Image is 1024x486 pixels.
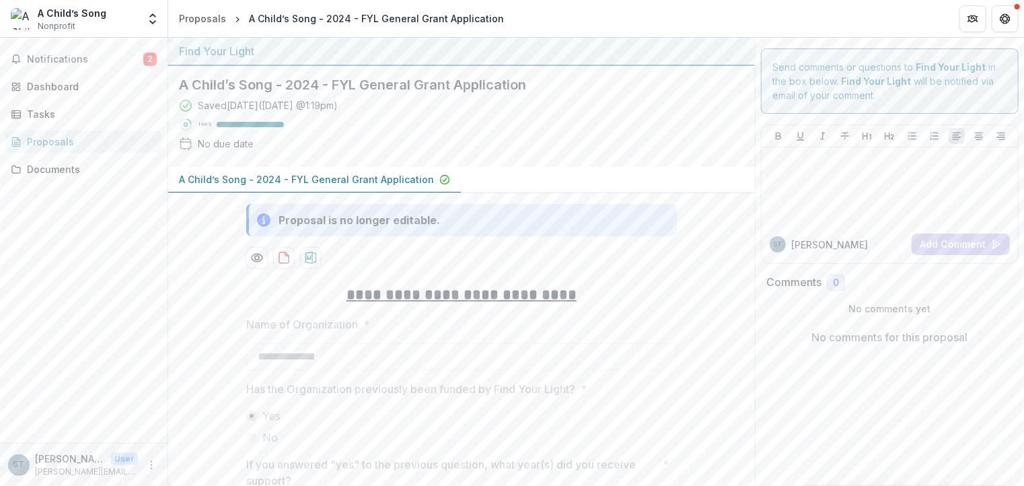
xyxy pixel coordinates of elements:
[38,20,75,32] span: Nonprofit
[27,79,151,94] div: Dashboard
[5,158,162,180] a: Documents
[246,381,575,397] p: Has the Organization previously been funded by Find Your Light?
[273,247,295,269] button: download-proposal
[174,9,231,28] a: Proposals
[5,103,162,125] a: Tasks
[859,128,875,144] button: Heading 1
[793,128,809,144] button: Underline
[761,48,1019,114] div: Send comments or questions to in the box below. will be notified via email of your comment.
[143,53,157,66] span: 2
[174,9,509,28] nav: breadcrumb
[179,172,434,186] p: A Child’s Song - 2024 - FYL General Grant Application
[904,128,920,144] button: Bullet List
[198,137,254,151] div: No due date
[812,329,968,345] p: No comments for this proposal
[179,77,723,93] h2: A Child’s Song - 2024 - FYL General Grant Application
[143,457,159,473] button: More
[13,460,25,469] div: Sandy Taylor
[971,128,987,144] button: Align Center
[841,75,911,87] strong: Find Your Light
[179,43,744,59] div: Find Your Light
[5,48,162,70] button: Notifications2
[5,131,162,153] a: Proposals
[179,11,226,26] div: Proposals
[774,241,782,248] div: Sandy Taylor
[198,120,211,129] p: 100 %
[246,247,268,269] button: Preview e58814e7-0130-4813-ad29-de2f272e917d-0.pdf
[833,277,839,289] span: 0
[38,6,106,20] div: A Child’s Song
[992,5,1019,32] button: Get Help
[791,238,868,252] p: [PERSON_NAME]
[27,162,151,176] div: Documents
[993,128,1009,144] button: Align Right
[770,128,787,144] button: Bold
[766,302,1013,316] p: No comments yet
[5,75,162,98] a: Dashboard
[926,128,943,144] button: Ordered List
[198,98,338,112] div: Saved [DATE] ( [DATE] @ 1:19pm )
[35,452,105,466] p: [PERSON_NAME]
[27,54,143,65] span: Notifications
[916,61,986,73] strong: Find Your Light
[949,128,965,144] button: Align Left
[246,316,358,333] p: Name of Organization
[766,276,821,289] h2: Comments
[912,234,1010,255] button: Add Comment
[143,5,162,32] button: Open entity switcher
[35,466,138,478] p: [PERSON_NAME][EMAIL_ADDRESS][DOMAIN_NAME]
[249,11,504,26] div: A Child’s Song - 2024 - FYL General Grant Application
[300,247,322,269] button: download-proposal
[262,429,278,446] span: No
[27,135,151,149] div: Proposals
[881,128,898,144] button: Heading 2
[110,453,138,465] p: User
[837,128,853,144] button: Strike
[279,212,440,228] div: Proposal is no longer editable.
[959,5,986,32] button: Partners
[11,8,32,30] img: A Child’s Song
[262,408,281,424] span: Yes
[815,128,831,144] button: Italicize
[27,107,151,121] div: Tasks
